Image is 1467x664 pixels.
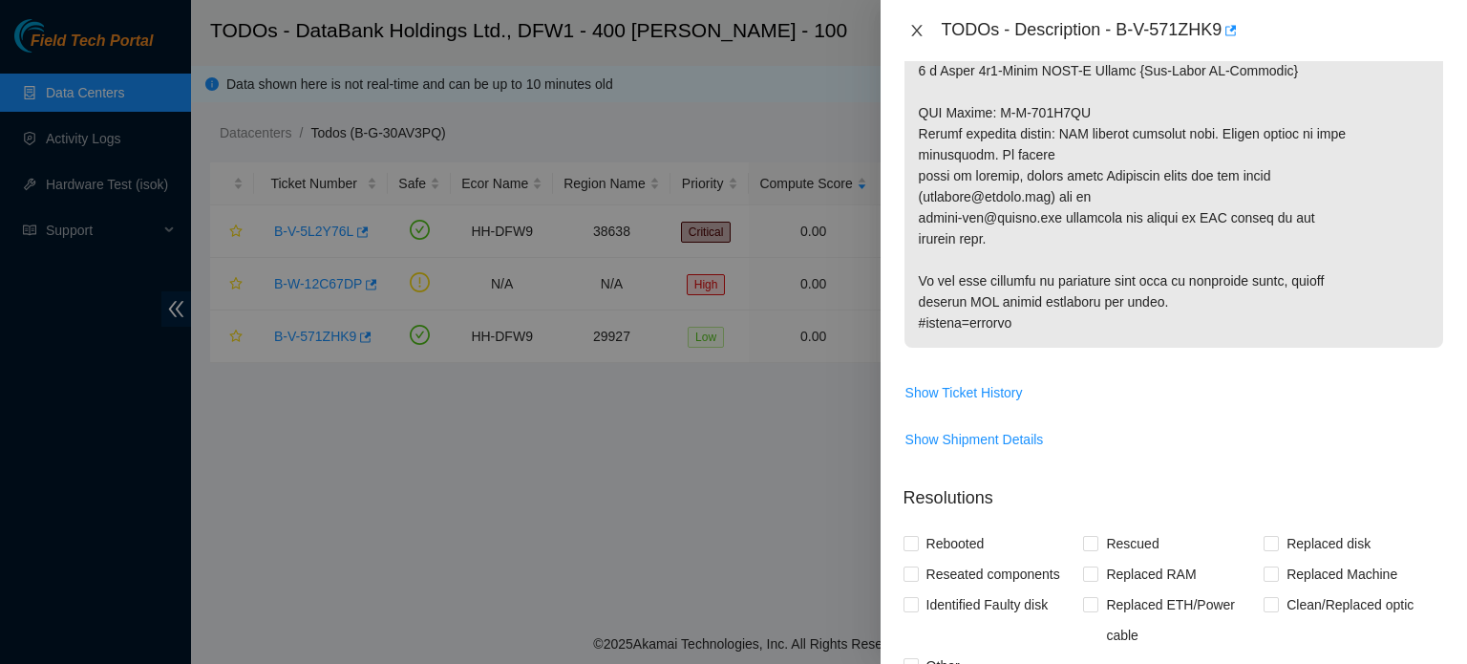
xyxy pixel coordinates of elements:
span: Show Shipment Details [905,429,1044,450]
span: Replaced RAM [1098,559,1203,589]
span: Replaced ETH/Power cable [1098,589,1264,651]
span: Rebooted [919,528,992,559]
p: Resolutions [904,470,1444,511]
span: Identified Faulty disk [919,589,1056,620]
span: Show Ticket History [905,382,1023,403]
span: Reseated components [919,559,1068,589]
span: Clean/Replaced optic [1279,589,1421,620]
span: close [909,23,925,38]
span: Replaced Machine [1279,559,1405,589]
span: Rescued [1098,528,1166,559]
button: Close [904,22,930,40]
button: Show Shipment Details [904,424,1045,455]
div: TODOs - Description - B-V-571ZHK9 [942,15,1444,46]
button: Show Ticket History [904,377,1024,408]
span: Replaced disk [1279,528,1378,559]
